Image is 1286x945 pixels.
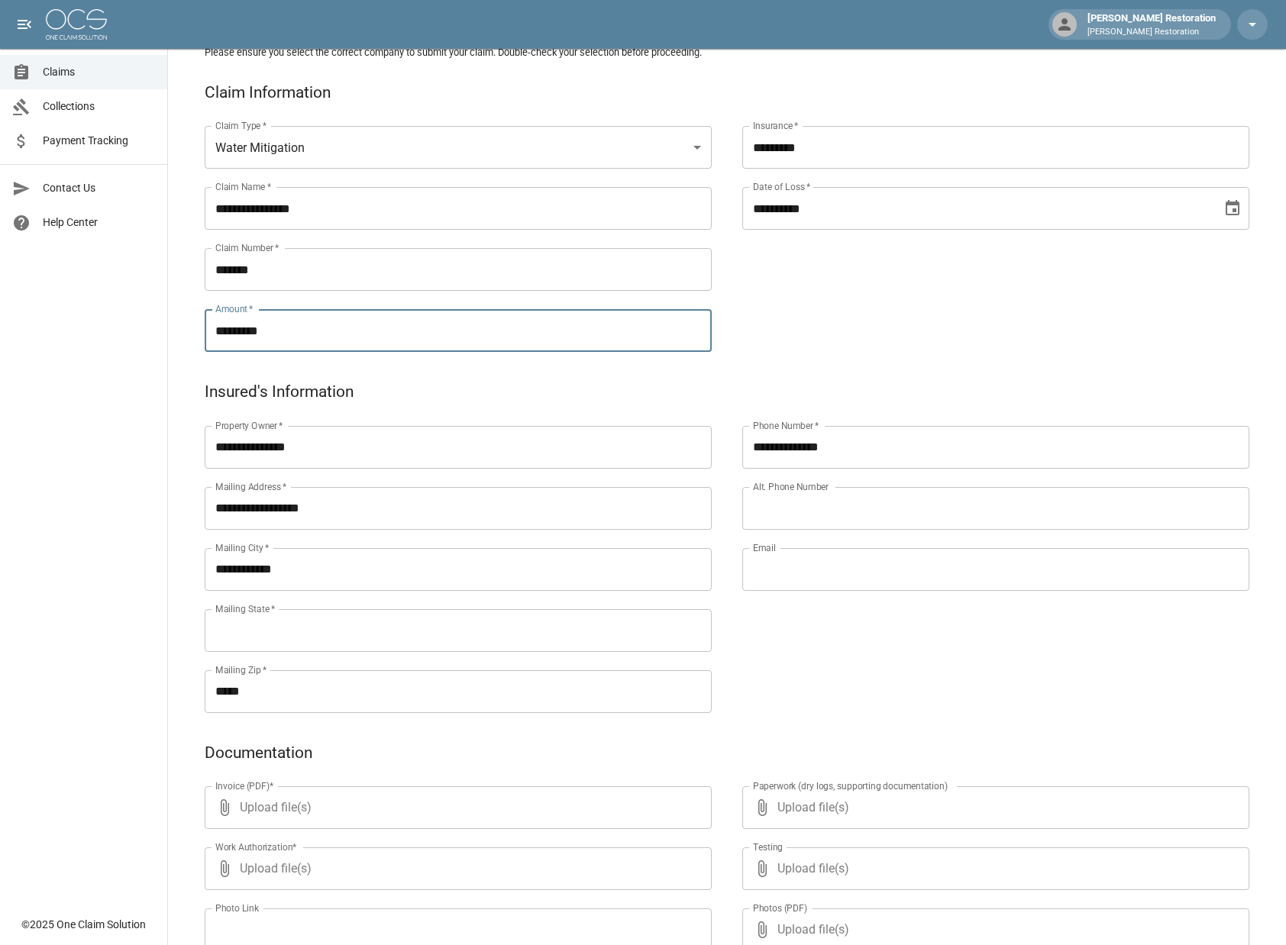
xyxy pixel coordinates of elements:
span: Contact Us [43,180,155,196]
label: Paperwork (dry logs, supporting documentation) [753,779,948,792]
span: Collections [43,98,155,114]
label: Alt. Phone Number [753,480,829,493]
span: Upload file(s) [777,847,1208,890]
label: Work Authorization* [215,840,297,853]
label: Mailing State [215,602,275,615]
label: Mailing Zip [215,663,267,676]
label: Photo Link [215,901,259,914]
label: Claim Type [215,119,267,132]
label: Mailing Address [215,480,286,493]
span: Payment Tracking [43,133,155,149]
p: [PERSON_NAME] Restoration [1087,26,1216,39]
h5: Please ensure you select the correct company to submit your claim. Double-check your selection be... [205,46,1249,59]
label: Amount [215,302,254,315]
label: Claim Name [215,180,271,193]
span: Help Center [43,214,155,231]
div: Water Mitigation [205,126,712,169]
span: Claims [43,64,155,80]
label: Insurance [753,119,798,132]
label: Invoice (PDF)* [215,779,274,792]
label: Property Owner [215,419,283,432]
label: Photos (PDF) [753,901,807,914]
div: © 2025 One Claim Solution [21,917,146,932]
div: [PERSON_NAME] Restoration [1081,11,1222,38]
label: Phone Number [753,419,819,432]
label: Claim Number [215,241,279,254]
label: Mailing City [215,541,270,554]
label: Testing [753,840,783,853]
button: open drawer [9,9,40,40]
span: Upload file(s) [240,847,670,890]
span: Upload file(s) [777,786,1208,829]
span: Upload file(s) [240,786,670,829]
button: Choose date, selected date is Aug 14, 2025 [1217,193,1248,224]
img: ocs-logo-white-transparent.png [46,9,107,40]
label: Email [753,541,776,554]
label: Date of Loss [753,180,810,193]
